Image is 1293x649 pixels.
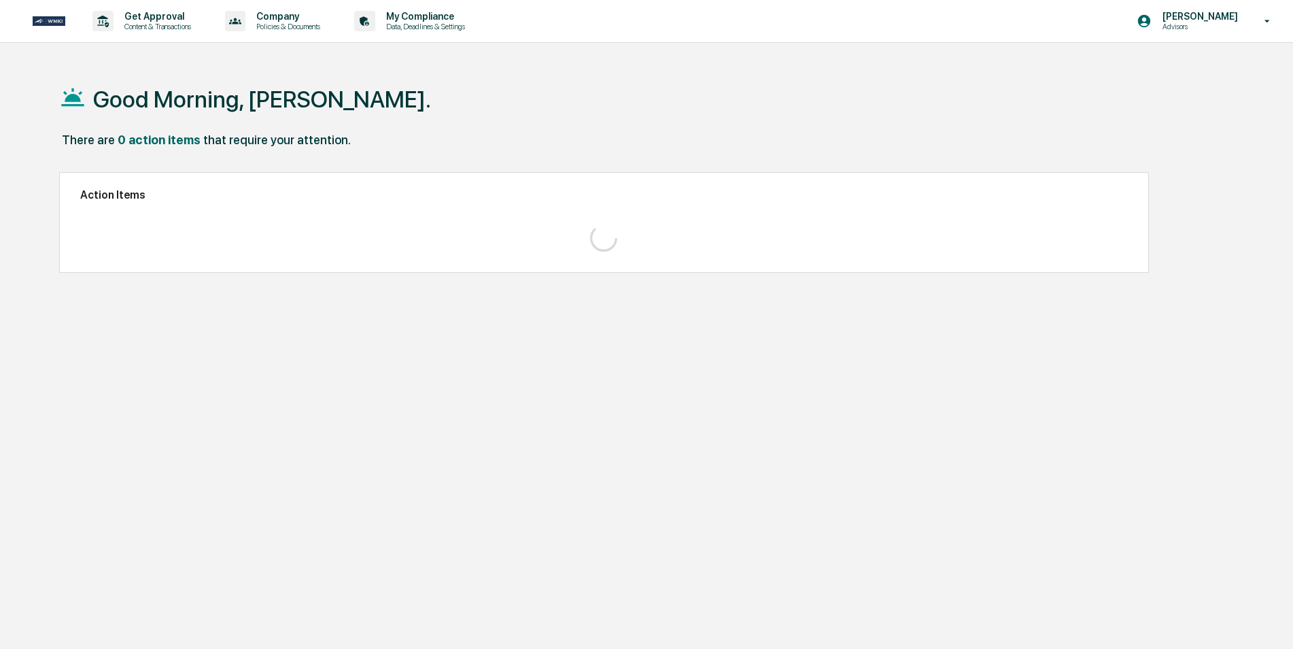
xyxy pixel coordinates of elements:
[1152,11,1245,22] p: [PERSON_NAME]
[203,133,351,147] div: that require your attention.
[245,11,327,22] p: Company
[245,22,327,31] p: Policies & Documents
[375,22,472,31] p: Data, Deadlines & Settings
[118,133,201,147] div: 0 action items
[1152,22,1245,31] p: Advisors
[62,133,115,147] div: There are
[375,11,472,22] p: My Compliance
[114,22,198,31] p: Content & Transactions
[80,188,1128,201] h2: Action Items
[114,11,198,22] p: Get Approval
[93,86,431,113] h1: Good Morning, [PERSON_NAME].
[33,16,65,26] img: logo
